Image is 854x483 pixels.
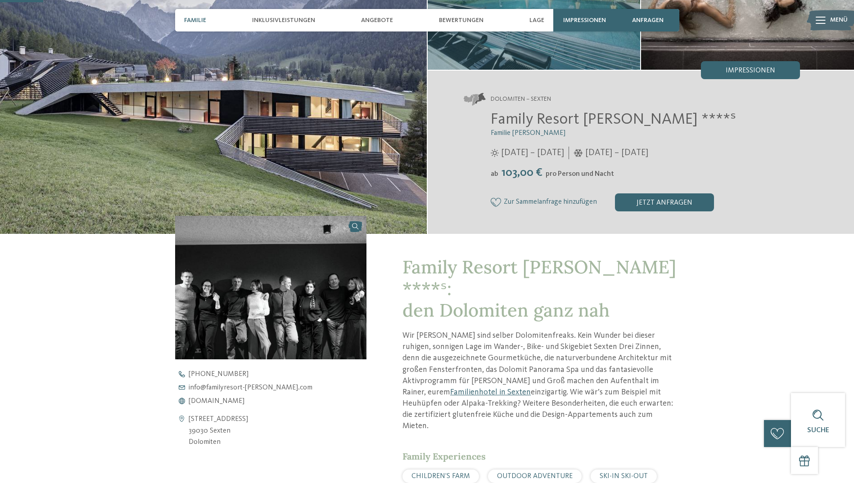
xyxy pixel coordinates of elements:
[189,414,248,448] address: [STREET_ADDRESS] 39030 Sexten Dolomiten
[175,398,382,405] a: [DOMAIN_NAME]
[252,17,315,24] span: Inklusivleistungen
[529,17,544,24] span: Lage
[175,384,382,391] a: info@familyresort-[PERSON_NAME].com
[175,216,367,359] img: Unser Familienhotel in Sexten, euer Urlaubszuhause in den Dolomiten
[501,147,564,159] span: [DATE] – [DATE]
[726,67,775,74] span: Impressionen
[491,95,551,104] span: Dolomiten – Sexten
[546,170,614,178] span: pro Person und Nacht
[632,17,664,24] span: anfragen
[402,255,676,322] span: Family Resort [PERSON_NAME] ****ˢ: den Dolomiten ganz nah
[491,170,498,178] span: ab
[402,451,486,462] span: Family Experiences
[499,167,545,179] span: 103,00 €
[491,130,565,137] span: Familie [PERSON_NAME]
[497,473,573,480] span: OUTDOOR ADVENTURE
[615,193,714,211] div: jetzt anfragen
[361,17,393,24] span: Angebote
[175,371,382,378] a: [PHONE_NUMBER]
[807,427,829,434] span: Suche
[600,473,648,480] span: SKI-IN SKI-OUT
[504,198,597,206] span: Zur Sammelanfrage hinzufügen
[585,147,648,159] span: [DATE] – [DATE]
[184,17,206,24] span: Familie
[450,388,531,396] a: Familienhotel in Sexten
[563,17,606,24] span: Impressionen
[402,330,679,432] p: Wir [PERSON_NAME] sind selber Dolomitenfreaks. Kein Wunder bei dieser ruhigen, sonnigen Lage im W...
[189,398,244,405] span: [DOMAIN_NAME]
[189,384,312,391] span: info@ familyresort-[PERSON_NAME]. com
[189,371,249,378] span: [PHONE_NUMBER]
[574,149,583,157] i: Öffnungszeiten im Winter
[491,112,736,127] span: Family Resort [PERSON_NAME] ****ˢ
[439,17,483,24] span: Bewertungen
[491,149,499,157] i: Öffnungszeiten im Sommer
[411,473,470,480] span: CHILDREN’S FARM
